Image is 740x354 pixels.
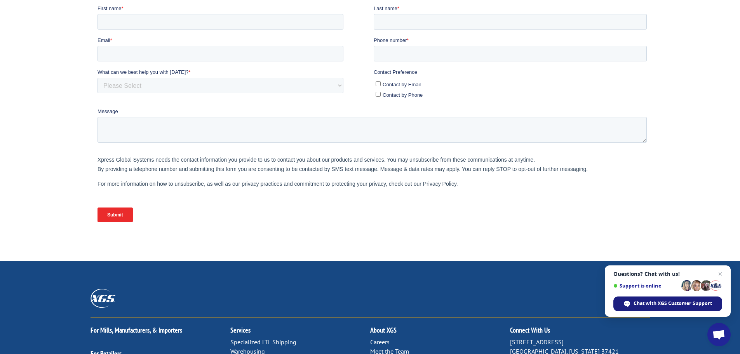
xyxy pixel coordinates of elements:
iframe: Form 0 [98,5,650,236]
span: Contact by Email [285,77,323,83]
h2: Connect With Us [510,327,650,338]
input: Contact by Phone [278,87,283,92]
a: Specialized LTL Shipping [230,338,296,346]
span: Chat with XGS Customer Support [613,296,722,311]
span: Questions? Chat with us! [613,271,722,277]
span: Phone number [276,33,309,38]
img: XGS_Logos_ALL_2024_All_White [91,289,115,308]
input: Contact by Email [278,77,283,82]
span: Contact by Phone [285,87,325,93]
span: Support is online [613,283,679,289]
a: Services [230,326,251,335]
span: Chat with XGS Customer Support [634,300,712,307]
a: For Mills, Manufacturers, & Importers [91,326,182,335]
a: Careers [370,338,390,346]
span: Contact Preference [276,65,320,70]
a: Open chat [707,323,731,346]
a: About XGS [370,326,397,335]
